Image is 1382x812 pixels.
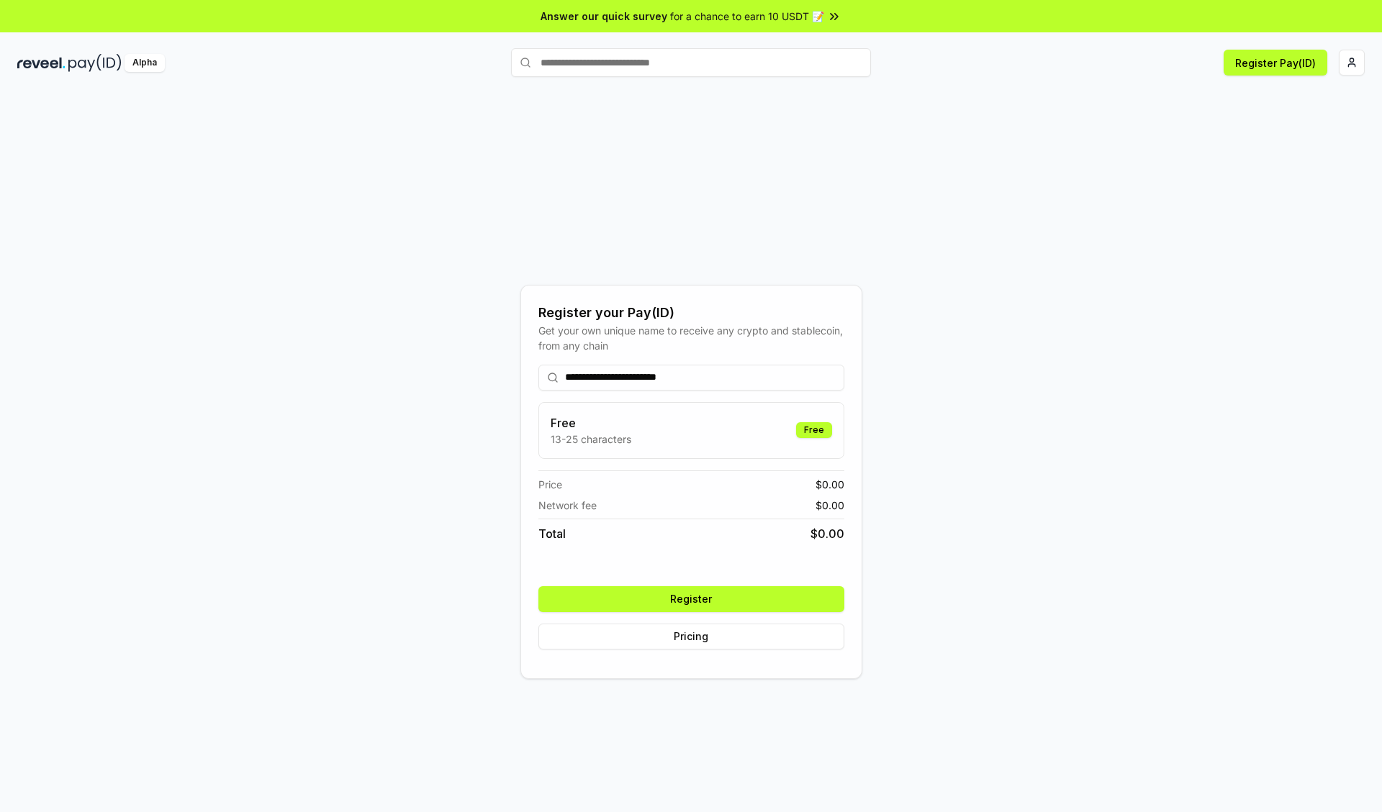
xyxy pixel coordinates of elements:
[538,498,597,513] span: Network fee
[810,525,844,542] span: $ 0.00
[538,303,844,323] div: Register your Pay(ID)
[551,414,631,432] h3: Free
[125,54,165,72] div: Alpha
[541,9,667,24] span: Answer our quick survey
[796,422,832,438] div: Free
[1224,50,1327,76] button: Register Pay(ID)
[538,586,844,612] button: Register
[538,525,566,542] span: Total
[551,432,631,447] p: 13-25 characters
[816,477,844,492] span: $ 0.00
[17,54,66,72] img: reveel_dark
[538,477,562,492] span: Price
[670,9,824,24] span: for a chance to earn 10 USDT 📝
[538,323,844,353] div: Get your own unique name to receive any crypto and stablecoin, from any chain
[68,54,122,72] img: pay_id
[538,624,844,649] button: Pricing
[816,498,844,513] span: $ 0.00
